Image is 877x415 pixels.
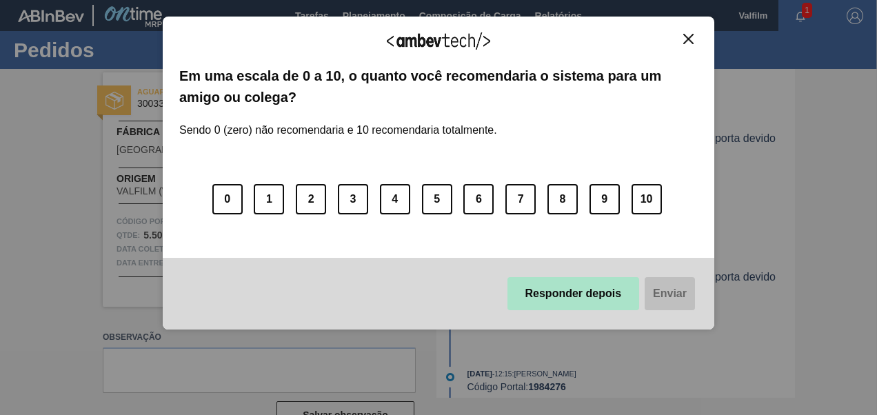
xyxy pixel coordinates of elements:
[632,184,662,214] button: 10
[387,32,490,50] img: Logo Ambevtech
[463,184,494,214] button: 6
[589,184,620,214] button: 9
[179,65,698,108] label: Em uma escala de 0 a 10, o quanto você recomendaria o sistema para um amigo ou colega?
[507,277,640,310] button: Responder depois
[254,184,284,214] button: 1
[505,184,536,214] button: 7
[338,184,368,214] button: 3
[679,33,698,45] button: Close
[296,184,326,214] button: 2
[683,34,694,44] img: Close
[422,184,452,214] button: 5
[212,184,243,214] button: 0
[179,108,497,136] label: Sendo 0 (zero) não recomendaria e 10 recomendaria totalmente.
[380,184,410,214] button: 4
[547,184,578,214] button: 8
